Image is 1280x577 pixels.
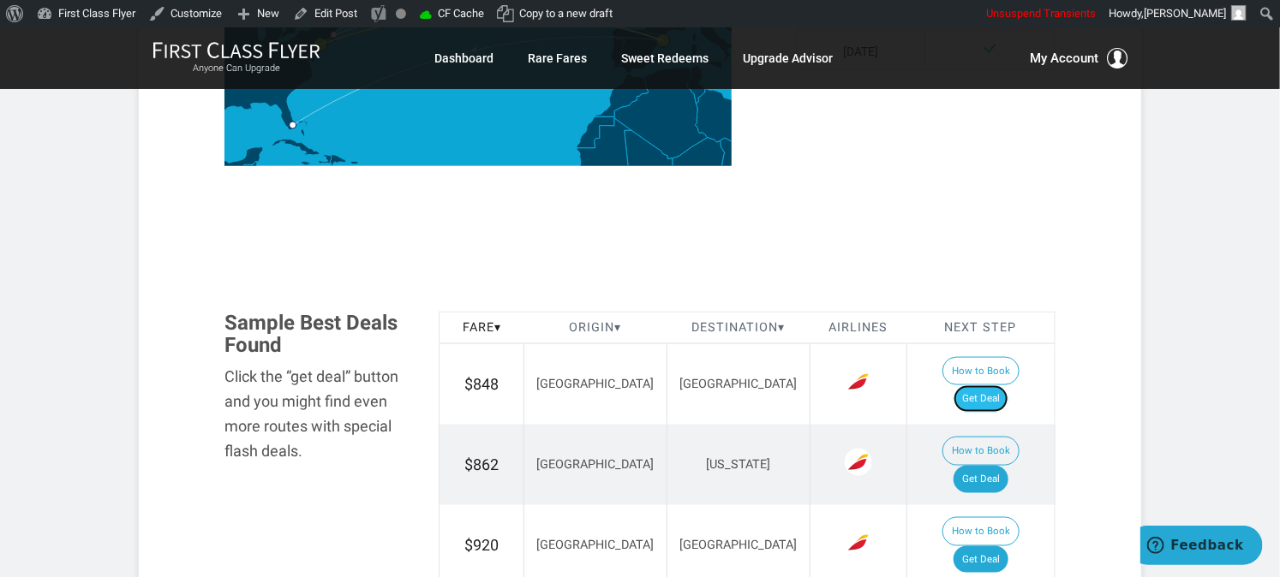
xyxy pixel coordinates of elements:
path: Algeria [614,67,708,159]
h3: Sample Best Deals Found [224,312,413,357]
path: Western Sahara [577,117,614,150]
a: Get Deal [954,546,1008,574]
a: Get Deal [954,466,1008,493]
span: My Account [1030,48,1098,68]
path: Puerto Rico [351,162,359,164]
span: [GEOGRAPHIC_DATA] [679,538,797,552]
span: [PERSON_NAME] [1144,7,1226,20]
path: Jamaica [302,162,311,166]
a: Dashboard [434,43,493,74]
button: How to Book [942,357,1020,386]
div: Click the “get deal” button and you might find even more routes with special flash deals. [224,365,413,463]
a: Get Deal [954,385,1008,413]
path: Mali [599,131,673,201]
span: Unsuspend Transients [986,7,1096,20]
span: $848 [464,375,499,393]
button: How to Book [942,437,1020,466]
span: ▾ [778,320,785,335]
path: Libya [696,89,767,157]
button: My Account [1030,48,1127,68]
span: [GEOGRAPHIC_DATA] [536,457,654,472]
a: Rare Fares [528,43,587,74]
path: Morocco [595,74,649,117]
a: First Class FlyerAnyone Can Upgrade [153,41,320,75]
span: Iberia [845,368,872,396]
span: Iberia [845,529,872,556]
th: Destination [667,312,810,344]
span: ▾ [494,320,501,335]
button: How to Book [942,517,1020,546]
img: First Class Flyer [153,41,320,59]
th: Origin [524,312,667,344]
path: Mauritania [577,119,631,181]
span: [GEOGRAPHIC_DATA] [679,377,797,391]
span: Iberia [845,449,872,476]
a: Upgrade Advisor [743,43,833,74]
span: [GEOGRAPHIC_DATA] [536,538,654,552]
iframe: Opens a widget where you can find more information [1140,526,1263,568]
span: [GEOGRAPHIC_DATA] [536,377,654,391]
span: $920 [464,536,499,554]
small: Anyone Can Upgrade [153,62,320,74]
a: Sweet Redeems [621,43,709,74]
th: Fare [440,312,524,344]
span: [US_STATE] [706,457,770,472]
th: Airlines [810,312,906,344]
span: ▾ [614,320,621,335]
path: Niger [655,138,726,193]
th: Next Step [906,312,1055,344]
span: $862 [464,455,499,473]
g: Miami [290,122,304,129]
path: Tunisia [688,66,706,104]
path: Haiti [319,155,332,164]
path: Dominican Republic [330,155,346,166]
